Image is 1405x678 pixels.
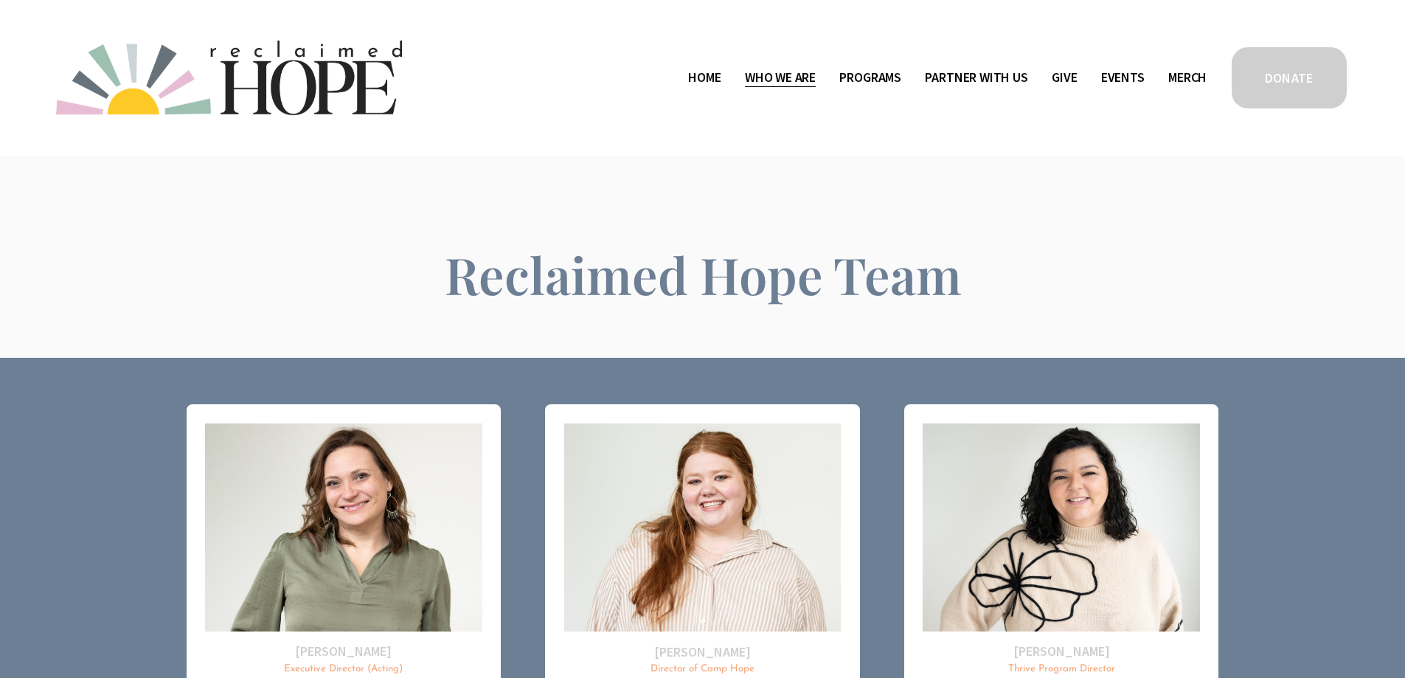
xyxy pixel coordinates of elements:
[923,663,1199,677] p: Thrive Program Director
[205,643,482,660] h2: [PERSON_NAME]
[839,66,901,90] a: folder dropdown
[745,67,816,89] span: Who We Are
[839,67,901,89] span: Programs
[688,66,721,90] a: Home
[925,67,1027,89] span: Partner With Us
[564,663,841,677] p: Director of Camp Hope
[1101,66,1145,90] a: Events
[56,41,402,115] img: Reclaimed Hope Initiative
[1168,66,1207,90] a: Merch
[1052,66,1077,90] a: Give
[1229,45,1349,111] a: DONATE
[205,663,482,677] p: Executive Director (Acting)
[564,643,841,660] h2: [PERSON_NAME]
[925,66,1027,90] a: folder dropdown
[745,66,816,90] a: folder dropdown
[923,643,1199,660] h2: [PERSON_NAME]
[445,241,962,308] span: Reclaimed Hope Team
